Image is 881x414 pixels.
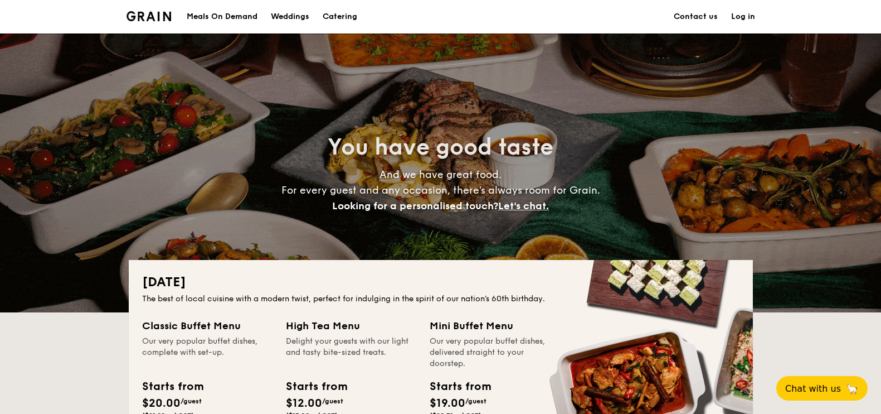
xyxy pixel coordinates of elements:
[286,318,416,334] div: High Tea Menu
[430,397,465,410] span: $19.00
[286,378,347,395] div: Starts from
[142,293,739,305] div: The best of local cuisine with a modern twist, perfect for indulging in the spirit of our nation’...
[430,378,490,395] div: Starts from
[142,397,181,410] span: $20.00
[785,383,841,394] span: Chat with us
[430,336,560,369] div: Our very popular buffet dishes, delivered straight to your doorstep.
[126,11,172,21] a: Logotype
[126,11,172,21] img: Grain
[286,336,416,369] div: Delight your guests with our light and tasty bite-sized treats.
[430,318,560,334] div: Mini Buffet Menu
[465,397,486,405] span: /guest
[181,397,202,405] span: /guest
[776,376,868,401] button: Chat with us🦙
[142,378,203,395] div: Starts from
[322,397,343,405] span: /guest
[142,273,739,291] h2: [DATE]
[845,382,859,395] span: 🦙
[498,200,549,212] span: Let's chat.
[286,397,322,410] span: $12.00
[142,318,272,334] div: Classic Buffet Menu
[142,336,272,369] div: Our very popular buffet dishes, complete with set-up.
